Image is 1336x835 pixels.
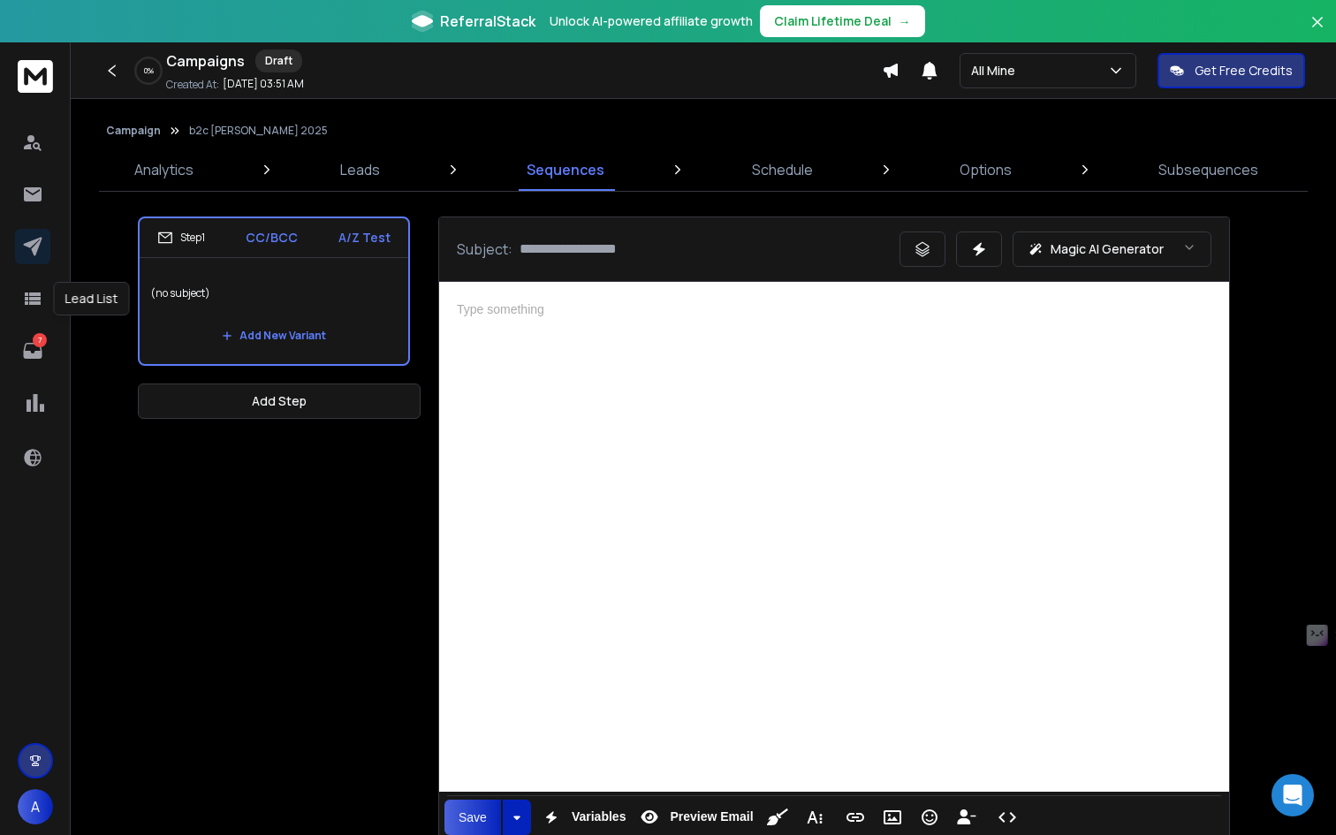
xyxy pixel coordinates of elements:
[54,282,130,315] div: Lead List
[761,800,794,835] button: Clean HTML
[208,318,340,353] button: Add New Variant
[949,148,1022,191] a: Options
[1306,11,1329,53] button: Close banner
[960,159,1012,180] p: Options
[568,809,630,824] span: Variables
[246,229,298,247] p: CC/BCC
[1195,62,1293,80] p: Get Free Credits
[330,148,391,191] a: Leads
[839,800,872,835] button: Insert Link (⌘K)
[899,12,911,30] span: →
[106,124,161,138] button: Campaign
[144,65,154,76] p: 0 %
[1158,53,1305,88] button: Get Free Credits
[760,5,925,37] button: Claim Lifetime Deal→
[913,800,946,835] button: Emoticons
[134,159,194,180] p: Analytics
[138,216,410,366] li: Step1CC/BCCA/Z Test(no subject)Add New Variant
[33,333,47,347] p: 7
[798,800,831,835] button: More Text
[527,159,604,180] p: Sequences
[752,159,813,180] p: Schedule
[1051,240,1164,258] p: Magic AI Generator
[666,809,756,824] span: Preview Email
[440,11,535,32] span: ReferralStack
[15,333,50,368] a: 7
[150,269,398,318] p: (no subject)
[741,148,824,191] a: Schedule
[457,239,512,260] p: Subject:
[189,124,328,138] p: b2c [PERSON_NAME] 2025
[338,229,391,247] p: A/Z Test
[166,78,219,92] p: Created At:
[971,62,1022,80] p: All Mine
[1148,148,1269,191] a: Subsequences
[1271,774,1314,816] div: Open Intercom Messenger
[535,800,630,835] button: Variables
[138,383,421,419] button: Add Step
[223,77,304,91] p: [DATE] 03:51 AM
[1158,159,1258,180] p: Subsequences
[18,789,53,824] button: A
[157,230,205,246] div: Step 1
[550,12,753,30] p: Unlock AI-powered affiliate growth
[340,159,380,180] p: Leads
[876,800,909,835] button: Insert Image (⌘P)
[166,50,245,72] h1: Campaigns
[255,49,302,72] div: Draft
[950,800,983,835] button: Insert Unsubscribe Link
[991,800,1024,835] button: Code View
[516,148,615,191] a: Sequences
[633,800,756,835] button: Preview Email
[1013,232,1211,267] button: Magic AI Generator
[124,148,204,191] a: Analytics
[444,800,501,835] button: Save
